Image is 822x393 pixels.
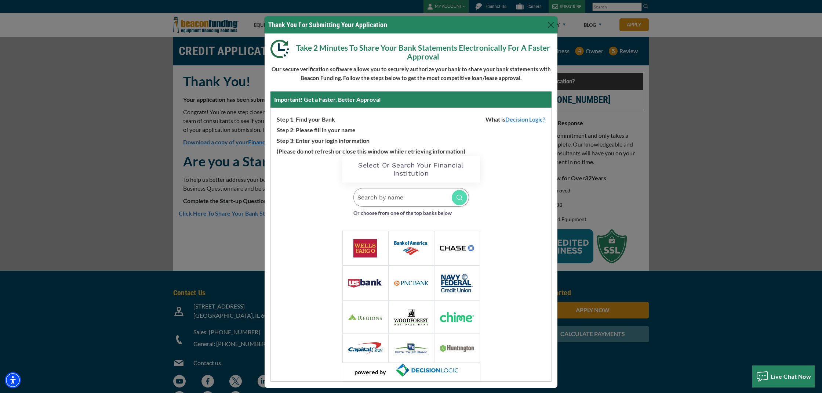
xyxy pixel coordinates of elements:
[271,113,335,124] span: Step 1: Find your Bank
[394,309,428,325] img: logo
[440,245,474,251] img: logo
[353,207,469,217] p: Or choose from one of the top banks below
[5,372,21,388] div: Accessibility Menu
[386,363,468,378] a: decisionlogic.com - open in a new tab
[348,314,382,320] img: logo
[752,365,815,387] button: Live Chat Now
[394,281,428,286] img: logo
[353,239,377,257] img: logo
[348,279,382,288] img: logo
[771,373,811,380] span: Live Chat Now
[270,65,552,82] p: Our secure verification software allows you to securely authorize your bank to share your bank st...
[394,241,428,255] img: logo
[394,343,428,354] img: logo
[270,40,552,61] p: Take 2 Minutes To Share Your Bank Statements Electronically For A Faster Approval
[271,124,551,134] p: Step 2: Please fill in your name
[441,274,473,292] img: logo
[271,134,551,145] p: Step 3: Enter your login information
[440,345,474,351] img: logo
[271,145,551,156] p: (Please do not refresh or close this window while retrieving information)
[268,20,387,30] h4: Thank You For Submitting Your Application
[350,161,473,177] h2: Select Or Search Your Financial Institution
[545,19,557,31] button: Close
[348,342,382,354] img: logo
[354,368,386,376] p: powered by
[480,113,551,124] span: What is
[353,188,469,207] input: Search by name
[505,116,551,123] a: Decision Logic?
[270,91,552,108] div: Important! Get a Faster, Better Approval
[270,40,294,58] img: Modal DL Clock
